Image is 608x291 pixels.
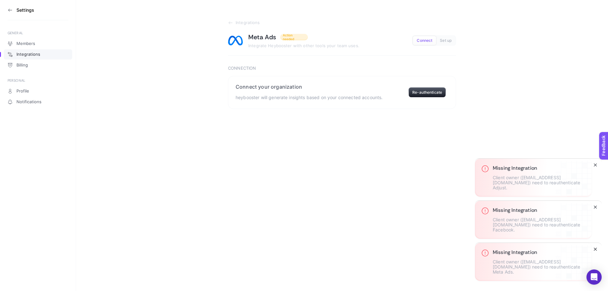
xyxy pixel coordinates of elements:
[493,249,585,256] h3: Missing Integration
[236,94,383,101] p: heybooster will generate insights based on your connected accounts.
[417,38,432,43] span: Connect
[4,97,72,107] a: Notifications
[236,84,383,90] h2: Connect your organization
[592,201,602,211] button: Close
[436,36,455,45] button: Set up
[16,8,34,13] h3: Settings
[493,175,585,190] p: Client owner ([EMAIL_ADDRESS][DOMAIN_NAME]) need to reauthenticate Adjust.
[4,2,24,7] span: Feedback
[592,245,599,253] button: Close
[592,159,602,169] button: Close
[283,33,305,41] span: Action needed
[16,89,29,94] span: Profile
[592,243,602,253] button: Close
[16,41,35,46] span: Members
[236,20,260,25] span: Integrations
[4,49,72,60] a: Integrations
[440,38,452,43] span: Set up
[248,43,359,48] span: Integrate Heybooster with other tools your team uses.
[592,203,599,211] button: Close
[493,259,585,275] p: Client owner ([EMAIL_ADDRESS][DOMAIN_NAME]) need to reauthenticate Meta Ads.
[228,66,456,71] h3: Connection
[16,52,40,57] span: Integrations
[413,36,436,45] button: Connect
[8,78,68,83] div: PERSONAL
[592,161,599,169] button: Close
[493,217,585,232] p: Client owner ([EMAIL_ADDRESS][DOMAIN_NAME]) need to reauthenticate Facebook.
[493,207,585,213] h3: Missing Integration
[228,20,456,25] a: Integrations
[16,63,28,68] span: Billing
[408,87,446,98] button: Re-authenticate
[248,33,276,41] h1: Meta Ads
[493,165,585,171] h3: Missing Integration
[8,30,68,35] div: GENERAL
[586,269,602,285] div: Open Intercom Messenger
[4,86,72,96] a: Profile
[16,99,41,104] span: Notifications
[4,39,72,49] a: Members
[4,60,72,70] a: Billing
